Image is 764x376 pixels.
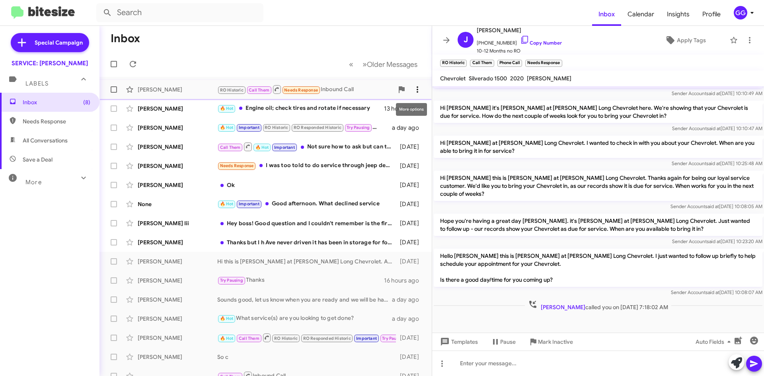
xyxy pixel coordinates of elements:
[138,257,217,265] div: [PERSON_NAME]
[392,296,425,304] div: a day ago
[396,200,425,208] div: [DATE]
[217,238,396,246] div: Thanks but I h Ave never driven it has been in storage for four months just can't afford to drive...
[367,60,417,69] span: Older Messages
[500,335,516,349] span: Pause
[23,136,68,144] span: All Conversations
[217,219,396,227] div: Hey boss! Good question and I couldn't remember is the first one free lol
[527,75,571,82] span: [PERSON_NAME]
[255,145,269,150] span: 🔥 Hot
[217,161,396,170] div: I was too told to do service through jeep dealer ... at least until warranty factory warranty exp...
[138,200,217,208] div: None
[217,142,396,152] div: Not sure how to ask but can the appointment be setup so that the work gets done while I wait?
[138,86,217,94] div: [PERSON_NAME]
[12,59,88,67] div: SERVICE: [PERSON_NAME]
[672,90,762,96] span: Sender Account [DATE] 10:10:49 AM
[11,33,89,52] a: Special Campaign
[439,335,478,349] span: Templates
[396,257,425,265] div: [DATE]
[706,90,720,96] span: said at
[707,125,721,131] span: said at
[520,40,562,46] a: Copy Number
[363,59,367,69] span: »
[138,238,217,246] div: [PERSON_NAME]
[396,143,425,151] div: [DATE]
[220,163,254,168] span: Needs Response
[396,219,425,227] div: [DATE]
[677,33,706,47] span: Apply Tags
[138,162,217,170] div: [PERSON_NAME]
[217,181,396,189] div: Ok
[477,25,562,35] span: [PERSON_NAME]
[484,335,522,349] button: Pause
[706,289,719,295] span: said at
[440,60,467,67] small: RO Historic
[220,88,244,93] span: RO Historic
[434,214,762,236] p: Hope you're having a great day [PERSON_NAME]. it's [PERSON_NAME] at [PERSON_NAME] Long Chevrolet....
[470,60,494,67] small: Call Them
[294,125,341,130] span: RO Responded Historic
[349,59,353,69] span: «
[396,162,425,170] div: [DATE]
[249,88,269,93] span: Call Them
[672,160,762,166] span: Sender Account [DATE] 10:25:48 AM
[434,136,762,158] p: Hi [PERSON_NAME] at [PERSON_NAME] Long Chevrolet. I wanted to check in with you about your Chevro...
[384,105,425,113] div: 13 hours ago
[239,336,259,341] span: Call Them
[672,125,762,131] span: Sender Account [DATE] 10:10:47 AM
[138,105,217,113] div: [PERSON_NAME]
[217,123,392,132] div: Ok. I should be able to make that work.
[217,333,396,343] div: Sorry to need to cancel my appoitment. Cant make it.
[344,56,358,72] button: Previous
[396,334,425,342] div: [DATE]
[220,278,243,283] span: Try Pausing
[23,98,90,106] span: Inbox
[83,98,90,106] span: (8)
[138,353,217,361] div: [PERSON_NAME]
[220,336,234,341] span: 🔥 Hot
[358,56,422,72] button: Next
[396,103,427,116] div: More options
[396,238,425,246] div: [DATE]
[592,3,621,26] a: Inbox
[138,296,217,304] div: [PERSON_NAME]
[220,125,234,130] span: 🔥 Hot
[661,3,696,26] a: Insights
[434,171,762,201] p: Hi [PERSON_NAME] this is [PERSON_NAME] at [PERSON_NAME] Long Chevrolet. Thanks again for being ou...
[239,201,259,207] span: Important
[734,6,747,19] div: GG
[111,32,140,45] h1: Inbox
[477,47,562,55] span: 10-12 Months no RO
[239,125,259,130] span: Important
[672,238,762,244] span: Sender Account [DATE] 10:23:20 AM
[217,353,396,361] div: So c
[706,160,720,166] span: said at
[392,124,425,132] div: a day ago
[274,336,298,341] span: RO Historic
[384,277,425,284] div: 16 hours ago
[707,238,721,244] span: said at
[284,88,318,93] span: Needs Response
[138,219,217,227] div: [PERSON_NAME] Iii
[525,300,671,311] span: called you on [DATE] 7:18:02 AM
[525,60,562,67] small: Needs Response
[469,75,507,82] span: Silverado 1500
[621,3,661,26] span: Calendar
[138,181,217,189] div: [PERSON_NAME]
[356,336,377,341] span: Important
[396,353,425,361] div: [DATE]
[220,145,241,150] span: Call Them
[727,6,755,19] button: GG
[220,316,234,321] span: 🔥 Hot
[538,335,573,349] span: Mark Inactive
[217,314,392,323] div: What service(s) are you looking to get done?
[434,101,762,123] p: Hi [PERSON_NAME] it's [PERSON_NAME] at [PERSON_NAME] Long Chevrolet here. We're showing that your...
[522,335,579,349] button: Mark Inactive
[138,334,217,342] div: [PERSON_NAME]
[670,203,762,209] span: Sender Account [DATE] 10:08:05 AM
[432,335,484,349] button: Templates
[138,277,217,284] div: [PERSON_NAME]
[23,156,53,164] span: Save a Deal
[303,336,351,341] span: RO Responded Historic
[217,199,396,208] div: Good afternoon. What declined service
